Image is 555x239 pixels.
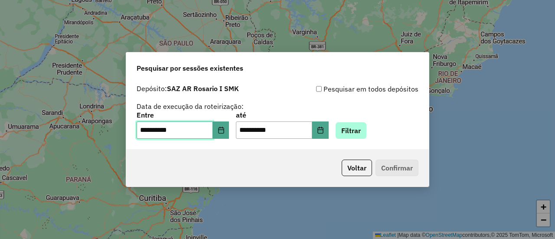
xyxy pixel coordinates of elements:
label: Entre [137,110,229,120]
button: Voltar [342,160,372,176]
strong: SAZ AR Rosario I SMK [167,84,239,93]
button: Choose Date [312,121,329,139]
button: Choose Date [213,121,229,139]
span: Pesquisar por sessões existentes [137,63,243,73]
button: Filtrar [336,122,366,139]
div: Pesquisar em todos depósitos [277,84,418,94]
label: Data de execução da roteirização: [137,101,244,111]
label: Depósito: [137,83,239,94]
label: até [236,110,328,120]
